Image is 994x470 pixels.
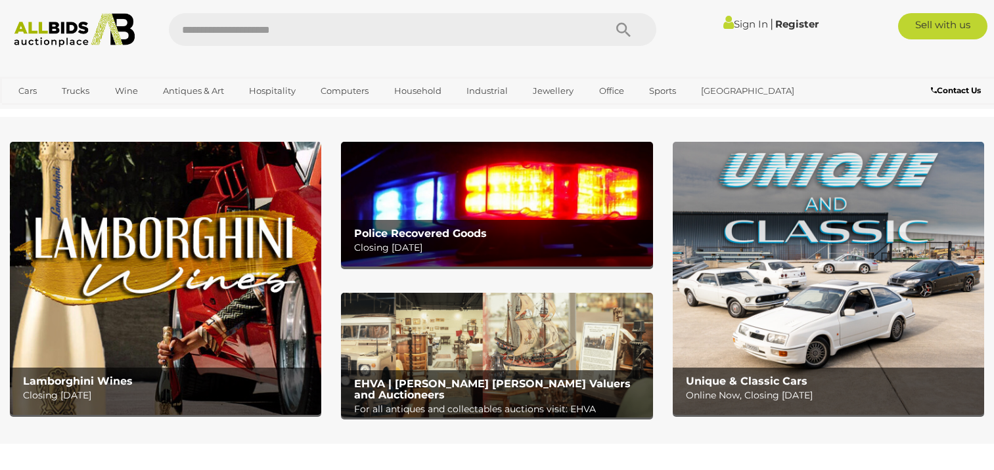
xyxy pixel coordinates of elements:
img: Unique & Classic Cars [673,142,984,415]
b: Unique & Classic Cars [686,375,807,387]
a: Police Recovered Goods Police Recovered Goods Closing [DATE] [341,142,652,267]
b: Contact Us [931,85,981,95]
a: Hospitality [240,80,304,102]
p: For all antiques and collectables auctions visit: EHVA [354,401,646,417]
img: Police Recovered Goods [341,142,652,267]
img: Allbids.com.au [7,13,141,47]
a: Sell with us [898,13,987,39]
a: Cars [10,80,45,102]
b: Police Recovered Goods [354,227,487,240]
span: | [770,16,773,31]
a: EHVA | Evans Hastings Valuers and Auctioneers EHVA | [PERSON_NAME] [PERSON_NAME] Valuers and Auct... [341,293,652,417]
p: Closing [DATE] [354,240,646,256]
a: Office [591,80,633,102]
b: Lamborghini Wines [23,375,133,387]
a: Sports [641,80,685,102]
button: Search [591,13,656,46]
a: Household [386,80,450,102]
p: Online Now, Closing [DATE] [686,387,978,404]
a: Jewellery [524,80,582,102]
img: Lamborghini Wines [10,142,321,415]
a: Industrial [458,80,516,102]
a: Sign In [723,18,768,30]
a: Trucks [53,80,98,102]
a: Antiques & Art [154,80,233,102]
p: Closing [DATE] [23,387,315,404]
a: Register [775,18,819,30]
a: Unique & Classic Cars Unique & Classic Cars Online Now, Closing [DATE] [673,142,984,415]
b: EHVA | [PERSON_NAME] [PERSON_NAME] Valuers and Auctioneers [354,377,631,402]
img: EHVA | Evans Hastings Valuers and Auctioneers [341,293,652,417]
a: Wine [106,80,147,102]
a: Contact Us [931,83,984,98]
a: Computers [312,80,377,102]
a: [GEOGRAPHIC_DATA] [692,80,803,102]
a: Lamborghini Wines Lamborghini Wines Closing [DATE] [10,142,321,415]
